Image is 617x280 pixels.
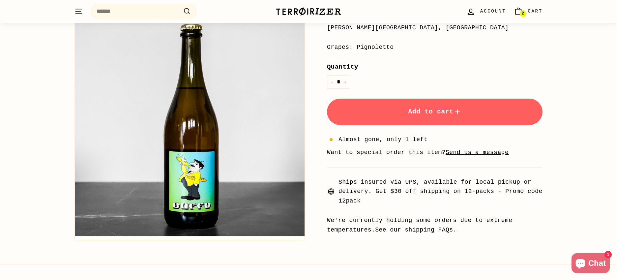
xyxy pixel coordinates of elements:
span: Cart [528,8,543,15]
span: Almost gone, only 1 left [338,135,427,144]
button: Add to cart [327,99,543,125]
div: We're currently holding some orders due to extreme temperatures. [327,216,543,235]
li: Want to special order this item? [327,148,543,157]
input: quantity [327,75,350,89]
label: Quantity [327,62,543,72]
inbox-online-store-chat: Shopify online store chat [570,253,612,275]
span: Account [480,8,506,15]
a: See our shipping FAQs. [375,227,457,233]
span: Ships insured via UPS, available for local pickup or delivery. Get $30 off shipping on 12-packs -... [338,177,543,206]
div: [PERSON_NAME][GEOGRAPHIC_DATA], [GEOGRAPHIC_DATA] [327,23,543,33]
a: Account [462,2,510,21]
span: 2 [522,11,524,16]
div: Grapes: Pignoletto [327,43,543,52]
a: Cart [510,2,546,21]
button: Increase item quantity by one [340,75,350,89]
button: Reduce item quantity by one [327,75,337,89]
span: Add to cart [408,108,461,115]
a: Send us a message [446,149,509,156]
